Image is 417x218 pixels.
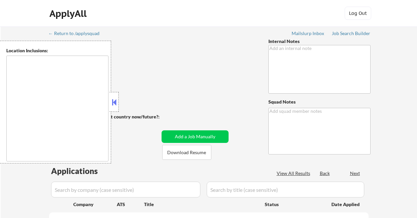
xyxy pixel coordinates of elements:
div: ← Return to /applysquad [48,31,106,36]
div: Back [320,170,330,177]
button: Download Resume [162,145,211,160]
input: Search by title (case sensitive) [207,182,364,197]
button: Add a Job Manually [162,130,229,143]
div: Mailslurp Inbox [292,31,325,36]
div: Job Search Builder [332,31,371,36]
div: Squad Notes [268,99,371,105]
input: Search by company (case sensitive) [51,182,200,197]
div: ApplyAll [49,8,89,19]
div: ATS [117,201,144,208]
div: Next [350,170,361,177]
a: ← Return to /applysquad [48,31,106,37]
button: Log Out [345,7,371,20]
div: Internal Notes [268,38,371,45]
div: Status [265,198,322,210]
div: Location Inclusions: [6,47,108,54]
a: Mailslurp Inbox [292,31,325,37]
div: View All Results [277,170,312,177]
div: Company [73,201,117,208]
div: Title [144,201,258,208]
div: Date Applied [331,201,361,208]
div: Applications [51,167,117,175]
